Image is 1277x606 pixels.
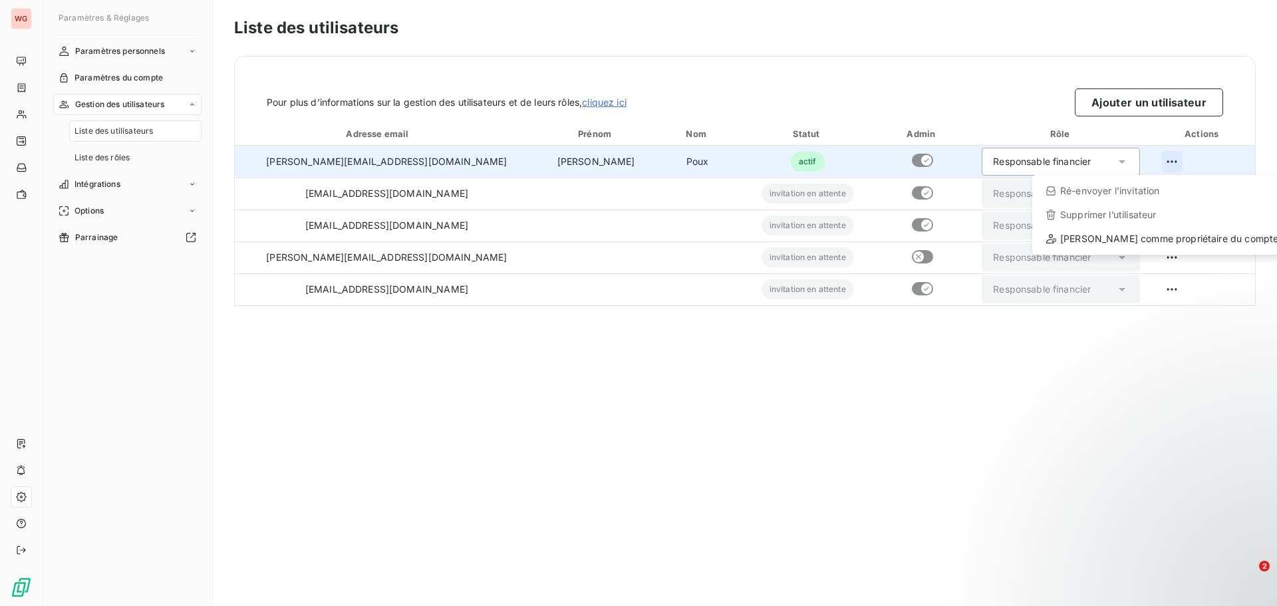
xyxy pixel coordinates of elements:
[1232,561,1264,593] iframe: Intercom live chat
[1259,561,1270,571] span: 2
[1011,477,1277,570] iframe: Intercom notifications message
